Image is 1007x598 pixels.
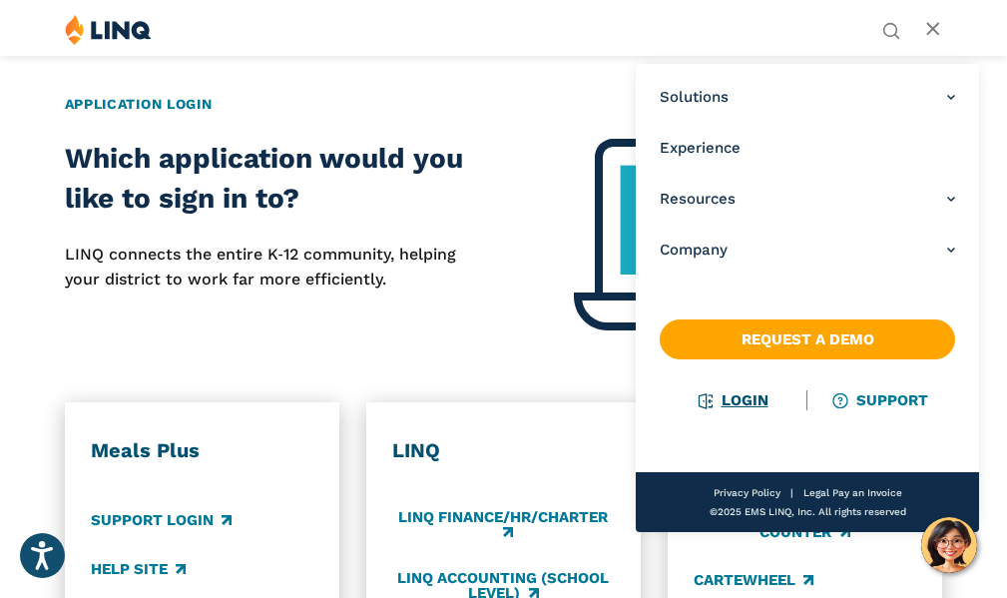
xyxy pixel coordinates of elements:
nav: Utility Navigation [882,14,900,38]
h3: Meals Plus [91,438,313,464]
h3: LINQ [392,438,615,464]
a: Company [660,240,955,261]
a: Support [834,391,928,409]
p: LINQ connects the entire K‑12 community, helping your district to work far more efficiently. [65,243,491,292]
h2: Which application would you like to sign in to? [65,139,491,219]
button: Open Main Menu [925,19,942,41]
a: Experience [660,138,955,159]
a: Support Login [91,509,232,531]
img: LINQ | K‑12 Software [65,14,152,45]
a: Login [699,391,767,409]
a: Help Site [91,558,186,580]
a: Privacy Policy [713,487,779,498]
h2: Application Login [65,94,943,115]
span: Solutions [660,87,729,108]
button: Hello, have a question? Let’s chat. [921,517,977,573]
nav: Primary Navigation [636,64,979,532]
a: Pay an Invoice [831,487,901,498]
span: Experience [660,138,741,159]
a: Solutions [660,87,955,108]
a: CARTEWHEEL [694,569,813,591]
span: Company [660,240,728,261]
a: Resources [660,189,955,210]
button: Open Search Bar [882,20,900,38]
a: Request a Demo [660,319,955,359]
a: Legal [802,487,828,498]
a: LINQ Finance/HR/Charter [392,509,615,542]
span: ©2025 EMS LINQ, Inc. All rights reserved [709,506,905,517]
span: Resources [660,189,736,210]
